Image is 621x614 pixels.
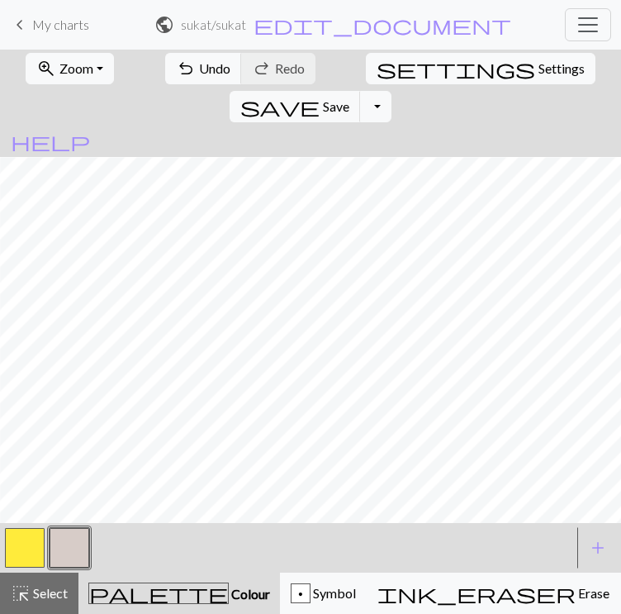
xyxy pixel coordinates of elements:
span: Zoom [59,60,93,76]
span: undo [176,57,196,80]
span: settings [377,57,535,80]
span: edit_document [254,13,511,36]
span: Colour [229,586,270,602]
button: Undo [165,53,242,84]
span: add [588,536,608,559]
span: help [11,130,90,153]
span: save [240,95,320,118]
span: highlight_alt [11,582,31,605]
span: zoom_in [36,57,56,80]
span: keyboard_arrow_left [10,13,30,36]
div: p [292,584,310,604]
span: Undo [199,60,230,76]
span: public [154,13,174,36]
span: Settings [538,59,585,79]
span: ink_eraser [377,582,576,605]
span: Select [31,585,68,601]
a: My charts [10,11,89,39]
i: Settings [377,59,535,79]
button: Toggle navigation [565,8,611,41]
button: Colour [78,573,280,614]
button: Erase [367,573,620,614]
button: SettingsSettings [366,53,595,84]
h2: sukat / sukat [181,17,246,32]
span: My charts [32,17,89,32]
span: palette [89,582,228,605]
span: Save [323,98,349,114]
span: Symbol [310,585,356,601]
button: p Symbol [280,573,367,614]
button: Zoom [26,53,114,84]
span: Erase [576,585,609,601]
button: Save [230,91,361,122]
